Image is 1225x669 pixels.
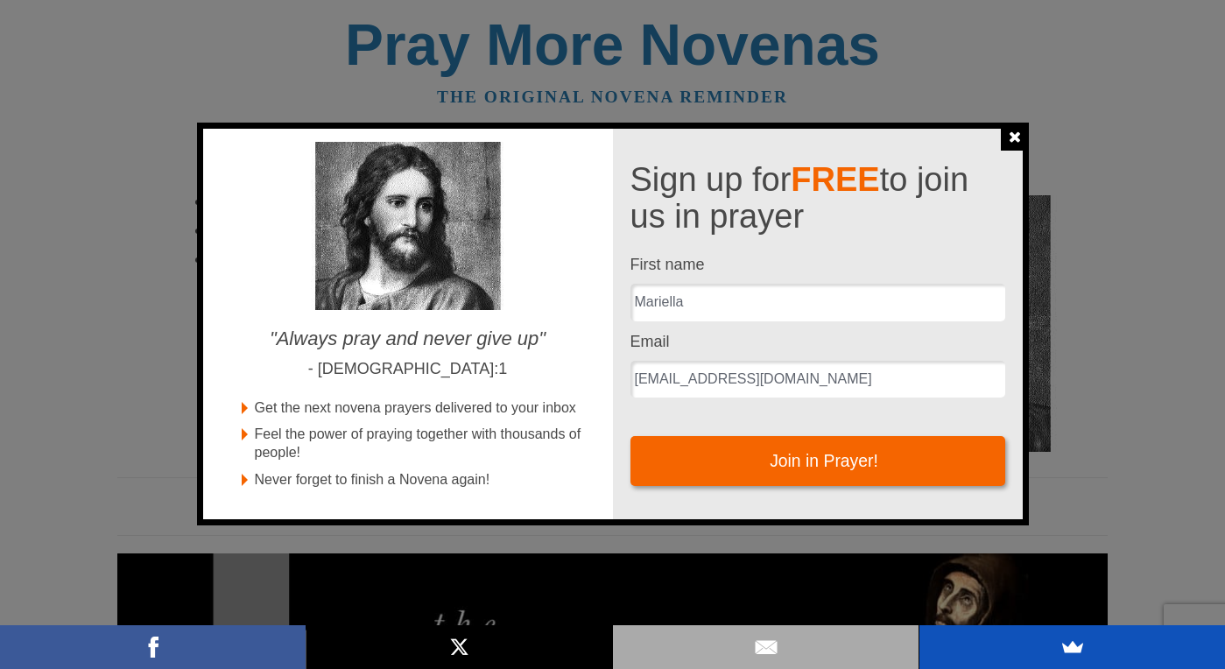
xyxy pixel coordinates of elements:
[242,399,600,418] li: Get the next novena prayers delivered to your inbox
[613,625,919,669] a: Email
[216,327,600,380] h3: "Always pray and never give up"
[630,250,705,279] label: First name
[242,471,600,489] li: Never forget to finish a Novena again!
[1001,123,1029,151] button: Close
[299,142,517,310] img: Jesus
[242,426,600,462] li: Feel the power of praying together with thousands of people!
[630,436,1005,486] button: Join in Prayer!
[919,625,1225,669] a: SumoMe
[1060,634,1086,660] img: SumoMe
[630,327,670,356] label: Email
[630,162,1005,236] div: Sign up for to join us in prayer
[447,634,473,660] img: X
[791,161,879,198] b: FREE
[216,358,600,380] p: - [DEMOGRAPHIC_DATA]:1
[306,625,612,669] a: X
[753,634,779,660] img: Email
[140,634,166,660] img: Facebook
